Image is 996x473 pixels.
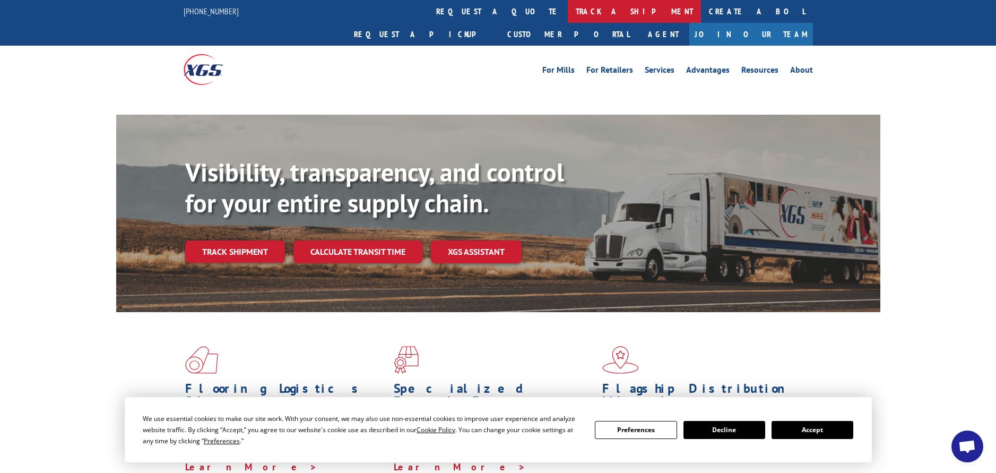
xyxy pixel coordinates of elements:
a: Learn More > [394,461,526,473]
a: Calculate transit time [293,240,422,263]
h1: Flooring Logistics Solutions [185,382,386,413]
a: Services [645,66,674,78]
a: Learn More > [185,461,317,473]
button: Accept [772,421,853,439]
a: Track shipment [185,240,285,263]
a: For Mills [542,66,575,78]
a: Advantages [686,66,730,78]
a: Agent [637,23,689,46]
a: Customer Portal [499,23,637,46]
div: Cookie Consent Prompt [125,397,872,462]
a: Request a pickup [346,23,499,46]
img: xgs-icon-total-supply-chain-intelligence-red [185,346,218,374]
button: Preferences [595,421,677,439]
a: Resources [741,66,778,78]
a: XGS ASSISTANT [431,240,522,263]
a: About [790,66,813,78]
h1: Specialized Freight Experts [394,382,594,413]
img: xgs-icon-focused-on-flooring-red [394,346,419,374]
img: xgs-icon-flagship-distribution-model-red [602,346,639,374]
b: Visibility, transparency, and control for your entire supply chain. [185,156,564,219]
h1: Flagship Distribution Model [602,382,803,413]
span: Preferences [204,436,240,445]
span: Cookie Policy [417,425,455,434]
a: [PHONE_NUMBER] [184,6,239,16]
button: Decline [683,421,765,439]
div: Open chat [951,431,983,462]
a: For Retailers [586,66,633,78]
a: Join Our Team [689,23,813,46]
div: We use essential cookies to make our site work. With your consent, we may also use non-essential ... [143,413,582,446]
